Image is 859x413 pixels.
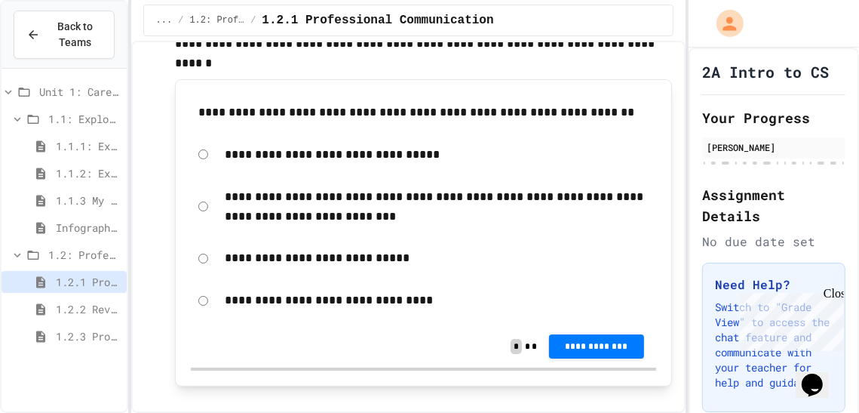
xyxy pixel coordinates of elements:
[56,220,121,236] span: Infographic Project: Your favorite CS
[56,301,121,317] span: 1.2.2 Review - Professional Communication
[56,138,121,154] span: 1.1.1: Exploring CS Careers
[796,353,844,398] iframe: chat widget
[48,247,121,263] span: 1.2: Professional Communication
[39,84,121,100] span: Unit 1: Careers & Professionalism
[702,233,845,251] div: No due date set
[702,61,829,82] h1: 2A Intro to CS
[262,11,493,29] span: 1.2.1 Professional Communication
[715,300,833,390] p: Switch to "Grade View" to access the chat feature and communicate with your teacher for help and ...
[56,328,121,344] span: 1.2.3 Professional Communication Challenge
[250,14,256,26] span: /
[49,19,102,51] span: Back to Teams
[56,193,121,208] span: 1.1.3 My Top 3 CS Careers!
[56,165,121,181] span: 1.1.2: Exploring CS Careers - Review
[156,14,173,26] span: ...
[14,11,115,59] button: Back to Teams
[48,111,121,127] span: 1.1: Exploring CS Careers
[189,14,244,26] span: 1.2: Professional Communication
[707,140,841,154] div: [PERSON_NAME]
[734,287,844,351] iframe: chat widget
[701,6,747,41] div: My Account
[702,107,845,128] h2: Your Progress
[6,6,104,96] div: Chat with us now!Close
[715,276,833,294] h3: Need Help?
[56,274,121,290] span: 1.2.1 Professional Communication
[178,14,183,26] span: /
[702,184,845,227] h2: Assignment Details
